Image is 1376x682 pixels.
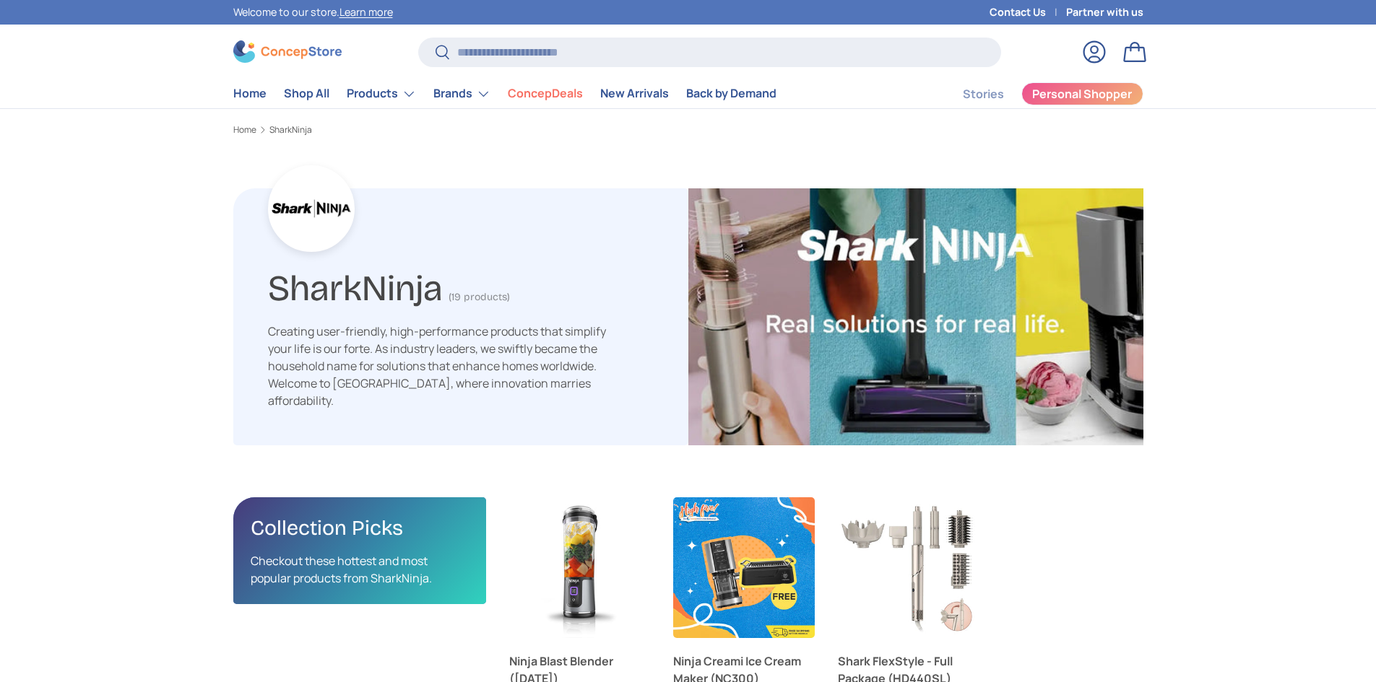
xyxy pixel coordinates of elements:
nav: Secondary [928,79,1143,108]
nav: Primary [233,79,776,108]
a: SharkNinja [269,126,312,134]
nav: Breadcrumbs [233,123,1143,136]
a: Home [233,126,256,134]
span: (19 products) [449,291,510,303]
p: Checkout these hottest and most popular products from SharkNinja. [251,552,469,587]
summary: Products [338,79,425,108]
h2: Collection Picks [251,515,469,541]
a: Back by Demand [686,79,776,108]
h1: SharkNinja [268,261,443,310]
span: Personal Shopper [1032,88,1132,100]
img: SharkNinja [688,188,1143,445]
a: Contact Us [990,4,1066,20]
div: Creating user-friendly, high-performance products that simplify your life is our forte. As indust... [268,323,607,409]
a: Personal Shopper [1021,82,1143,105]
a: Partner with us [1066,4,1143,20]
a: Learn more [339,5,393,19]
a: Home [233,79,267,108]
a: Ninja Creami Ice Cream Maker (NC300) [673,497,815,639]
p: Welcome to our store. [233,4,393,20]
a: Shark FlexStyle - Full Package (HD440SL) [838,497,979,639]
a: Stories [963,80,1004,108]
a: New Arrivals [600,79,669,108]
a: Brands [433,79,490,108]
a: Ninja Blast Blender (BC151) [509,497,651,639]
a: Shop All [284,79,329,108]
img: ConcepStore [233,40,342,63]
a: ConcepDeals [508,79,583,108]
a: Products [347,79,416,108]
summary: Brands [425,79,499,108]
